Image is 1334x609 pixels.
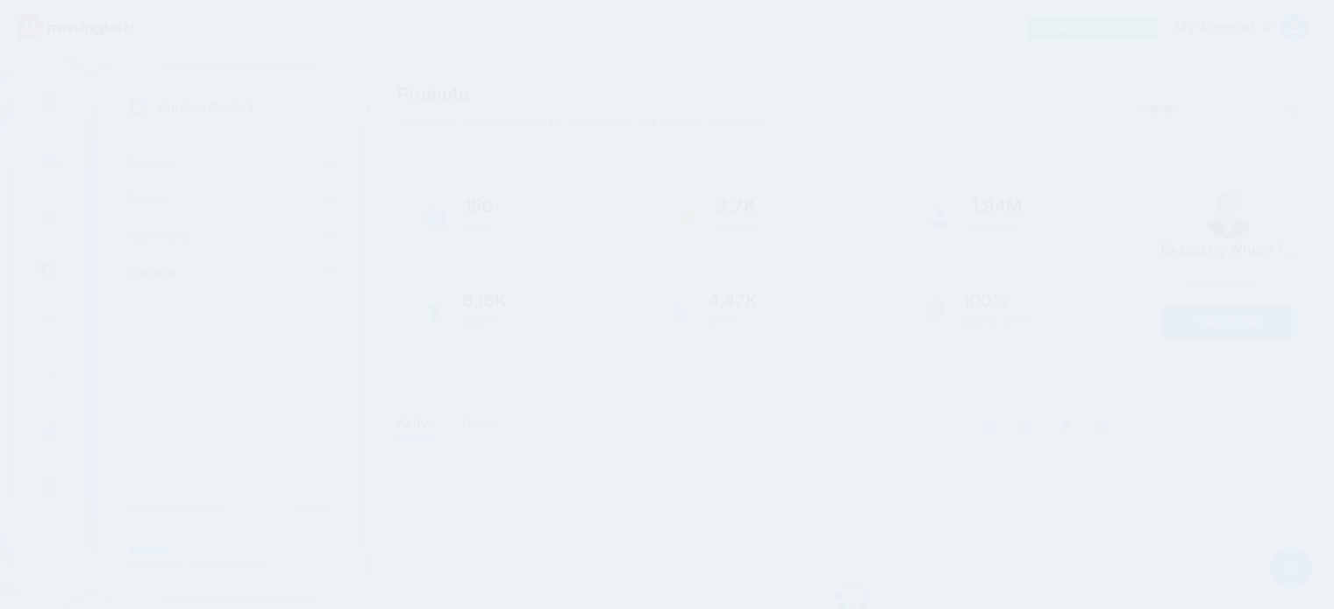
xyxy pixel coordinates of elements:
[1059,420,1072,436] img: microphone.png
[708,315,738,328] span: Clicks
[126,97,150,117] img: curate.png
[1157,7,1308,50] a: My Account
[925,299,945,325] img: prize-red.png
[397,413,436,434] a: Active
[981,421,996,435] img: article-blue.png
[717,197,756,215] span: 3.7K
[717,220,755,233] span: Queued
[17,13,135,43] img: Missinglettr
[1284,103,1297,117] img: search-grey-6.png
[40,96,58,112] img: menu.png
[1229,277,1273,290] a: Public
[159,96,254,117] p: Curated Content
[424,300,445,323] img: share-green.png
[464,220,491,233] span: Posts
[674,205,699,230] img: clock.png
[397,111,760,134] span: Add your best content to the library for others to share
[119,181,340,216] a: Browse
[462,315,497,328] span: Shares
[119,145,340,181] a: Discover
[1160,238,1297,261] p: Exacactly Where You Want to Be
[708,292,758,309] span: 4.47K
[1160,307,1297,338] a: View Profile
[1264,280,1273,289] img: pencil.png
[424,207,446,227] img: article-blue.png
[971,220,1018,233] span: Audience
[1204,189,1253,238] img: 61762406_414633959090486_4200527562230726656_o-bsa86369_thumb.jpg
[462,413,498,434] a: Drafts
[1027,17,1157,40] a: Refer and earn $50
[971,197,1022,215] span: 1.94M
[925,207,953,228] img: users-blue.png
[1096,420,1112,435] img: chat-square-blue.png
[1160,275,1297,293] p: Visibility:
[1019,421,1035,434] img: video-blue.png
[674,300,690,324] img: pointer-purple.png
[462,292,507,309] span: 6.16K
[464,197,493,215] span: 150
[119,219,340,254] a: Publishers
[962,315,1030,328] span: Quality Score
[962,292,1030,309] span: 100%
[119,254,340,289] a: Promote
[397,85,760,103] span: Promote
